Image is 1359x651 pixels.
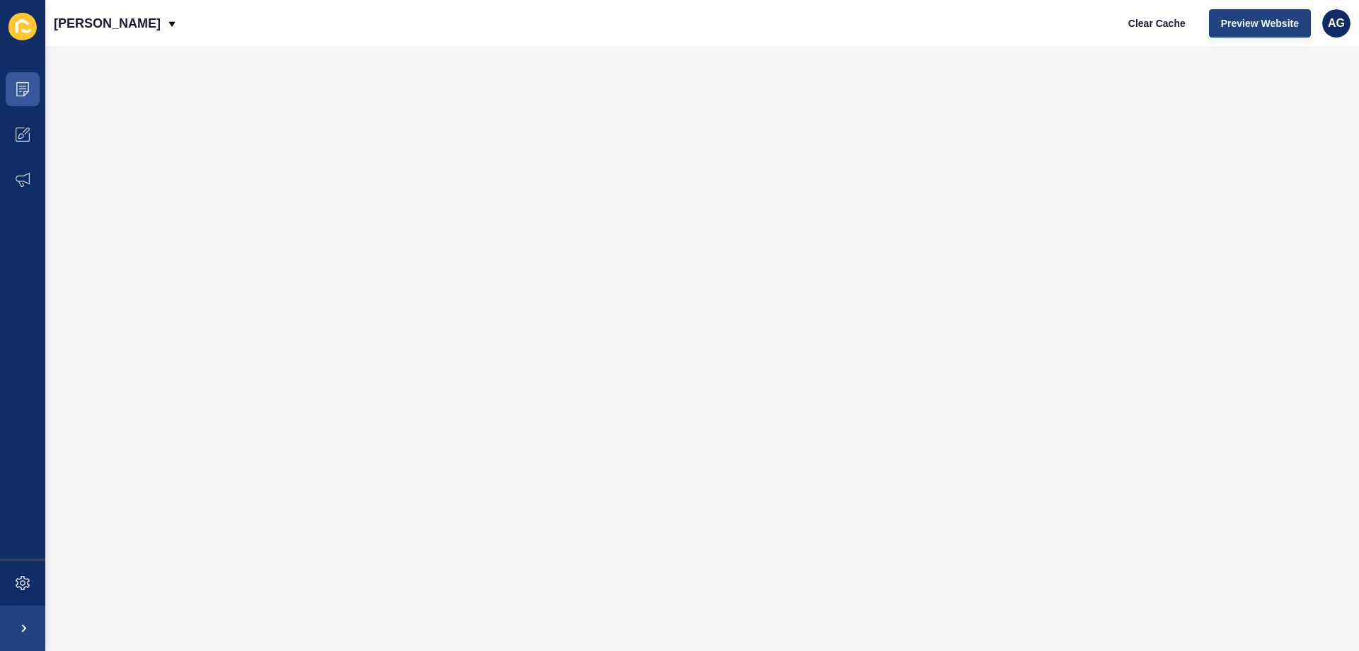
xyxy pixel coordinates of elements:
span: Clear Cache [1128,16,1186,30]
span: Preview Website [1221,16,1299,30]
button: Clear Cache [1116,9,1198,38]
span: AG [1328,16,1345,30]
p: [PERSON_NAME] [54,6,161,41]
button: Preview Website [1209,9,1311,38]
